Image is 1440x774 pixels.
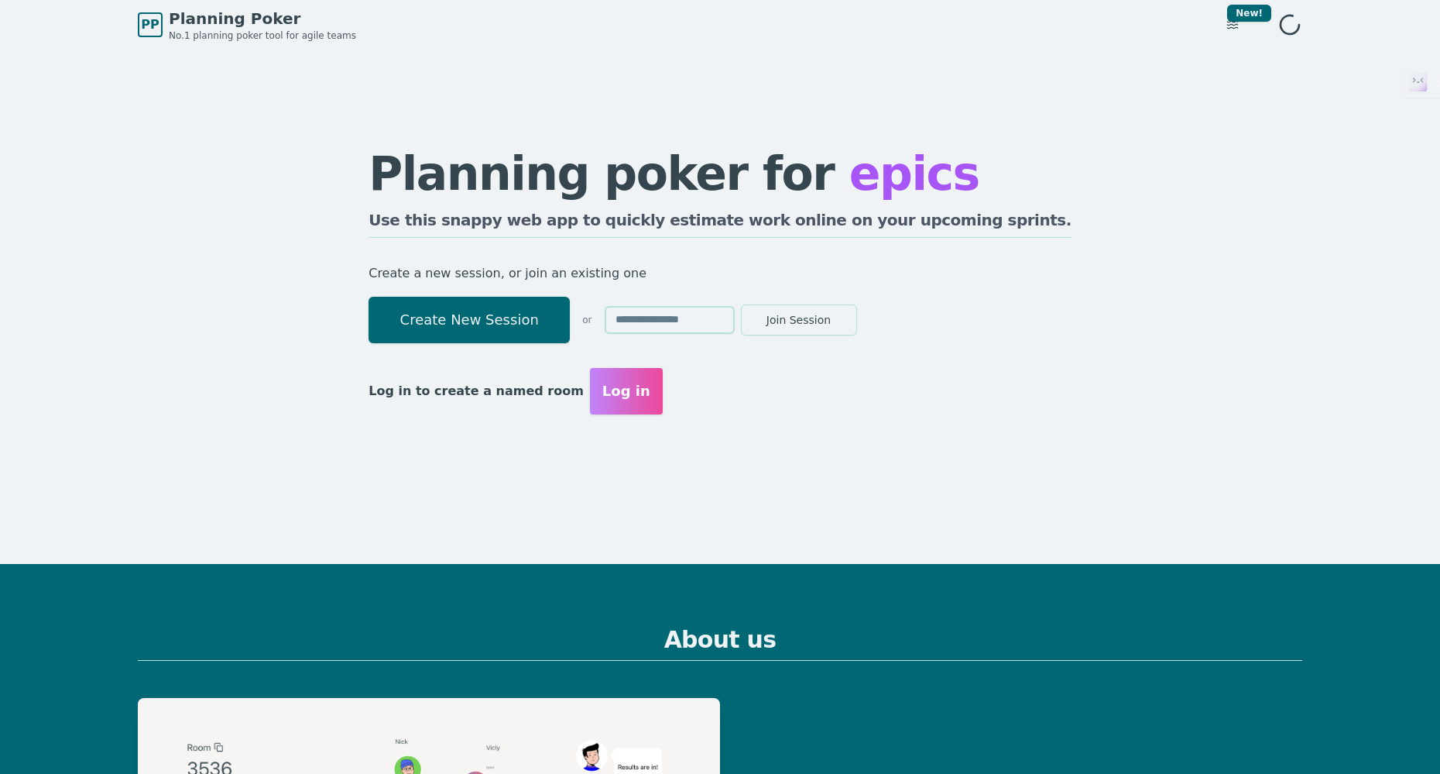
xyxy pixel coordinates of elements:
[369,209,1071,238] h2: Use this snappy web app to quickly estimate work online on your upcoming sprints.
[138,8,356,42] a: PPPlanning PokerNo.1 planning poker tool for agile teams
[582,314,591,326] span: or
[369,150,1071,197] h1: Planning poker for
[849,146,979,201] span: epics
[138,626,1302,661] h2: About us
[741,304,857,335] button: Join Session
[369,380,584,402] p: Log in to create a named room
[1219,11,1246,39] button: New!
[369,297,570,343] button: Create New Session
[141,15,159,34] span: PP
[1227,5,1271,22] div: New!
[602,380,650,402] span: Log in
[169,29,356,42] span: No.1 planning poker tool for agile teams
[369,263,1071,284] p: Create a new session, or join an existing one
[590,368,663,415] button: Log in
[169,8,356,29] span: Planning Poker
